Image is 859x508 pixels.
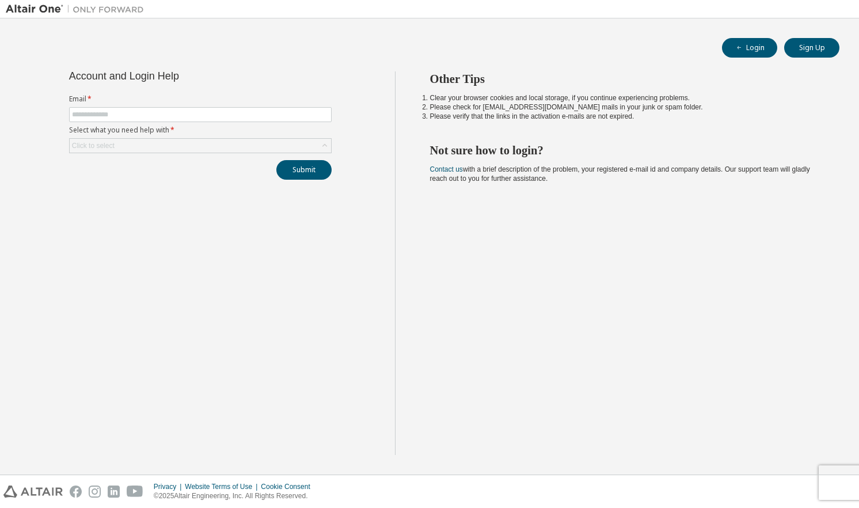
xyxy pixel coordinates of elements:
[69,126,332,135] label: Select what you need help with
[108,486,120,498] img: linkedin.svg
[430,103,819,112] li: Please check for [EMAIL_ADDRESS][DOMAIN_NAME] mails in your junk or spam folder.
[430,112,819,121] li: Please verify that the links in the activation e-mails are not expired.
[430,143,819,158] h2: Not sure how to login?
[430,93,819,103] li: Clear your browser cookies and local storage, if you continue experiencing problems.
[69,71,279,81] div: Account and Login Help
[127,486,143,498] img: youtube.svg
[6,3,150,15] img: Altair One
[430,165,463,173] a: Contact us
[72,141,115,150] div: Click to select
[69,94,332,104] label: Email
[89,486,101,498] img: instagram.svg
[430,71,819,86] h2: Other Tips
[154,491,317,501] p: © 2025 Altair Engineering, Inc. All Rights Reserved.
[430,165,810,183] span: with a brief description of the problem, your registered e-mail id and company details. Our suppo...
[70,486,82,498] img: facebook.svg
[261,482,317,491] div: Cookie Consent
[185,482,261,491] div: Website Terms of Use
[784,38,839,58] button: Sign Up
[154,482,185,491] div: Privacy
[276,160,332,180] button: Submit
[70,139,331,153] div: Click to select
[3,486,63,498] img: altair_logo.svg
[722,38,777,58] button: Login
